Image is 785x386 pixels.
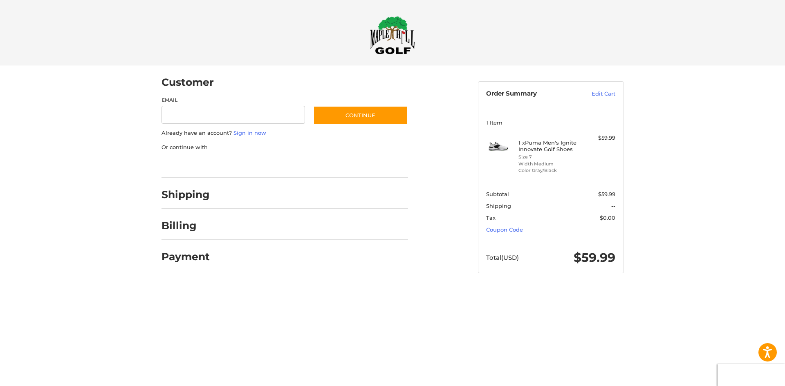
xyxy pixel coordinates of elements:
[486,214,496,221] span: Tax
[518,154,581,161] li: Size 7
[161,76,214,89] h2: Customer
[161,188,210,201] h2: Shipping
[486,191,509,197] span: Subtotal
[486,203,511,209] span: Shipping
[486,226,523,233] a: Coupon Code
[486,254,519,261] span: Total (USD)
[161,143,408,152] p: Or continue with
[370,16,415,54] img: Maple Hill Golf
[486,90,574,98] h3: Order Summary
[600,214,615,221] span: $0.00
[518,167,581,174] li: Color Gray/Black
[233,129,266,136] a: Sign in now
[486,119,615,126] h3: 1 Item
[574,250,615,265] span: $59.99
[297,159,359,170] iframe: PayPal-venmo
[161,219,209,232] h2: Billing
[518,161,581,167] li: Width Medium
[611,203,615,209] span: --
[313,106,408,125] button: Continue
[161,129,408,137] p: Already have an account?
[518,139,581,153] h4: 1 x Puma Men's Ignite Innovate Golf Shoes
[161,96,305,104] label: Email
[583,134,615,142] div: $59.99
[228,159,289,170] iframe: PayPal-paylater
[598,191,615,197] span: $59.99
[718,364,785,386] iframe: Google Customer Reviews
[161,250,210,263] h2: Payment
[159,159,220,170] iframe: PayPal-paypal
[574,90,615,98] a: Edit Cart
